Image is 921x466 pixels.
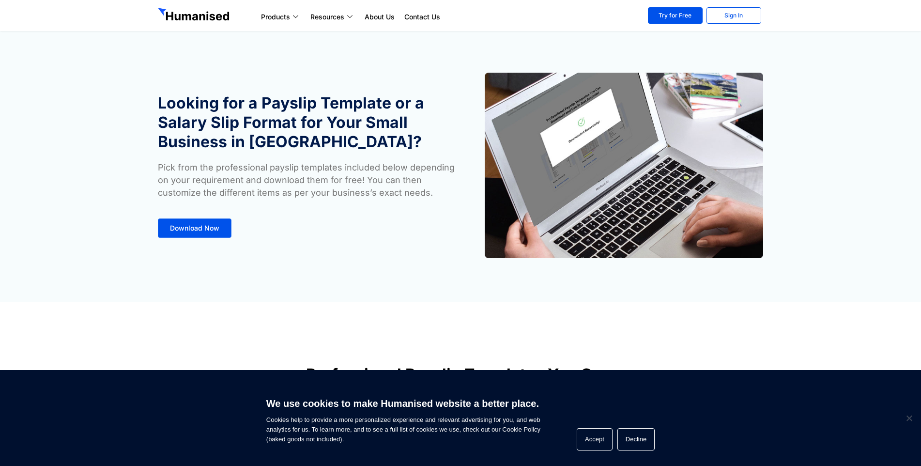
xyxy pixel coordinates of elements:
a: Resources [306,11,360,23]
a: Try for Free [648,7,703,24]
a: About Us [360,11,399,23]
span: Download Now [170,225,219,232]
p: Pick from the professional payslip templates included below depending on your requirement and dow... [158,161,456,199]
a: Sign In [706,7,761,24]
a: Download Now [158,218,231,238]
h1: Professional Payslip Templates You Can Download and Use in Just Seconds! [288,365,629,404]
a: Products [256,11,306,23]
a: Contact Us [399,11,445,23]
button: Decline [617,428,655,450]
button: Accept [577,428,613,450]
h1: Looking for a Payslip Template or a Salary Slip Format for Your Small Business in [GEOGRAPHIC_DATA]? [158,93,456,152]
img: GetHumanised Logo [158,8,231,23]
span: Decline [904,413,914,423]
h6: We use cookies to make Humanised website a better place. [266,397,540,410]
span: Cookies help to provide a more personalized experience and relevant advertising for you, and web ... [266,392,540,444]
